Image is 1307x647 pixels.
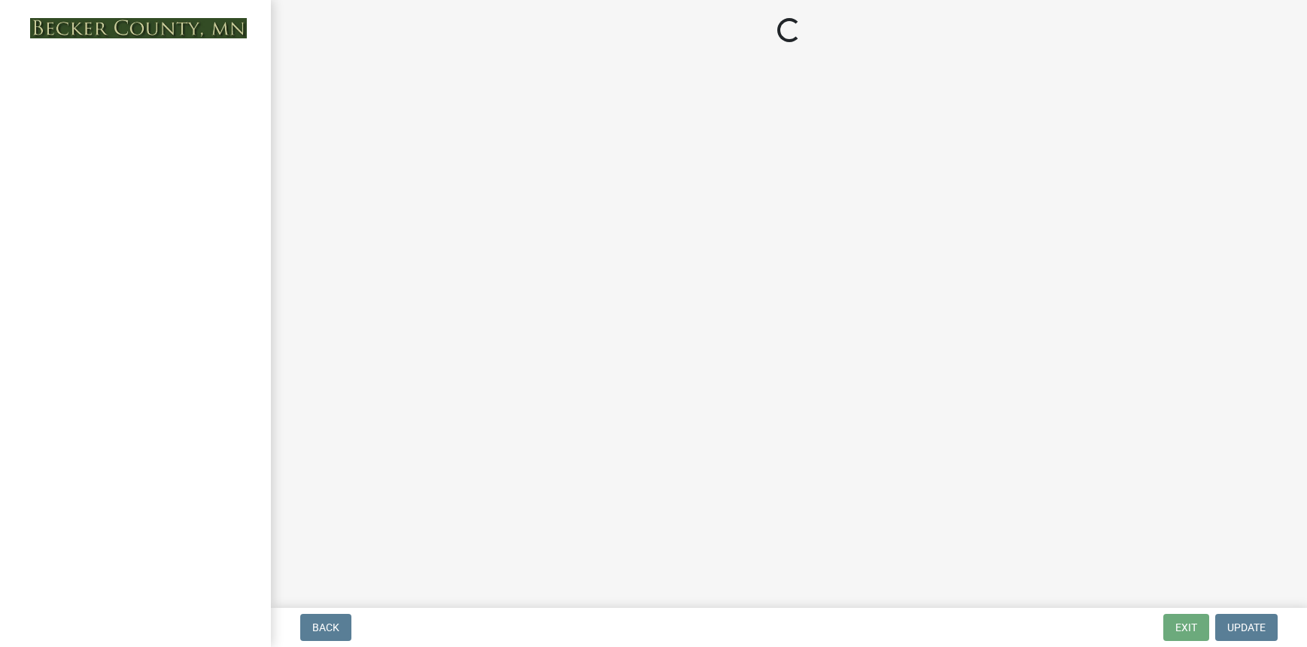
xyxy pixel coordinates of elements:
button: Back [300,614,351,641]
button: Exit [1163,614,1209,641]
button: Update [1215,614,1278,641]
span: Update [1227,621,1266,633]
span: Back [312,621,339,633]
img: Becker County, Minnesota [30,18,247,38]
